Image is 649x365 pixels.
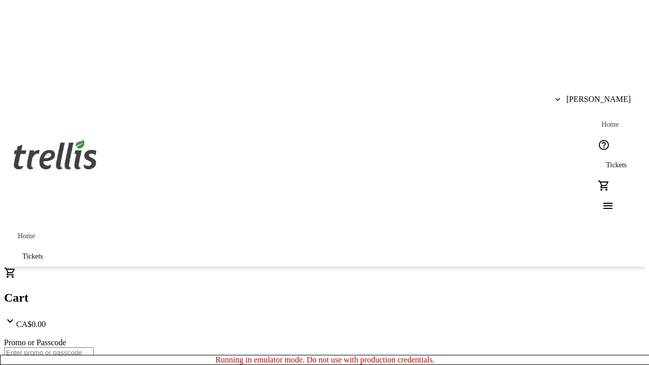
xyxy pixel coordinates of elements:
[10,226,43,246] a: Home
[594,155,639,175] a: Tickets
[606,161,627,169] span: Tickets
[4,267,645,329] div: CartCA$0.00
[16,320,46,328] span: CA$0.00
[594,135,614,155] button: Help
[4,291,645,305] h2: Cart
[566,95,631,104] span: [PERSON_NAME]
[4,338,66,347] label: Promo or Passcode
[594,175,614,196] button: Cart
[547,89,639,109] button: [PERSON_NAME]
[22,252,43,261] span: Tickets
[10,129,100,179] img: Orient E2E Organization u4sll3UtXN's Logo
[601,121,619,129] span: Home
[594,115,626,135] a: Home
[594,196,614,216] button: Menu
[4,347,94,358] input: Enter promo or passcode
[10,246,55,267] a: Tickets
[18,232,35,240] span: Home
